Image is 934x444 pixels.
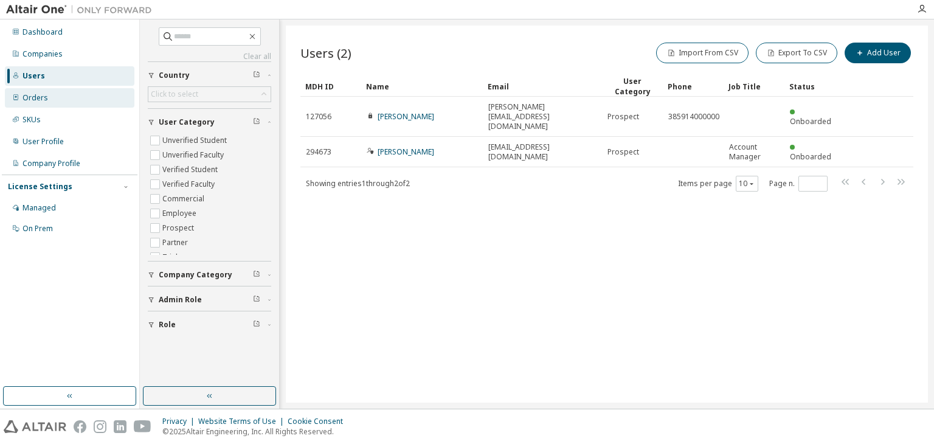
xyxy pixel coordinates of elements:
[94,420,106,433] img: instagram.svg
[148,62,271,89] button: Country
[148,109,271,136] button: User Category
[488,142,597,162] span: [EMAIL_ADDRESS][DOMAIN_NAME]
[159,71,190,80] span: Country
[300,44,351,61] span: Users (2)
[790,116,831,127] span: Onboarded
[488,102,597,131] span: [PERSON_NAME][EMAIL_ADDRESS][DOMAIN_NAME]
[22,71,45,81] div: Users
[159,295,202,305] span: Admin Role
[253,270,260,280] span: Clear filter
[22,203,56,213] div: Managed
[148,87,271,102] div: Click to select
[728,77,780,96] div: Job Title
[739,179,755,189] button: 10
[4,420,66,433] img: altair_logo.svg
[162,162,220,177] label: Verified Student
[6,4,158,16] img: Altair One
[151,89,198,99] div: Click to select
[22,93,48,103] div: Orders
[253,295,260,305] span: Clear filter
[148,52,271,61] a: Clear all
[74,420,86,433] img: facebook.svg
[668,112,719,122] span: 385914000000
[148,262,271,288] button: Company Category
[845,43,911,63] button: Add User
[162,235,190,250] label: Partner
[678,176,758,192] span: Items per page
[378,111,434,122] a: [PERSON_NAME]
[22,115,41,125] div: SKUs
[162,206,199,221] label: Employee
[8,182,72,192] div: License Settings
[148,286,271,313] button: Admin Role
[22,27,63,37] div: Dashboard
[22,49,63,59] div: Companies
[159,117,215,127] span: User Category
[668,77,719,96] div: Phone
[22,137,64,147] div: User Profile
[769,176,828,192] span: Page n.
[656,43,749,63] button: Import From CSV
[159,270,232,280] span: Company Category
[159,320,176,330] span: Role
[253,71,260,80] span: Clear filter
[162,417,198,426] div: Privacy
[148,311,271,338] button: Role
[162,133,229,148] label: Unverified Student
[134,420,151,433] img: youtube.svg
[162,426,350,437] p: © 2025 Altair Engineering, Inc. All Rights Reserved.
[253,117,260,127] span: Clear filter
[306,178,410,189] span: Showing entries 1 through 2 of 2
[306,147,331,157] span: 294673
[162,192,207,206] label: Commercial
[756,43,837,63] button: Export To CSV
[607,76,658,97] div: User Category
[22,224,53,234] div: On Prem
[253,320,260,330] span: Clear filter
[789,77,840,96] div: Status
[162,221,196,235] label: Prospect
[488,77,597,96] div: Email
[114,420,126,433] img: linkedin.svg
[198,417,288,426] div: Website Terms of Use
[162,177,217,192] label: Verified Faculty
[305,77,356,96] div: MDH ID
[162,148,226,162] label: Unverified Faculty
[607,147,639,157] span: Prospect
[288,417,350,426] div: Cookie Consent
[366,77,478,96] div: Name
[729,142,779,162] span: Account Manager
[790,151,831,162] span: Onboarded
[378,147,434,157] a: [PERSON_NAME]
[162,250,180,265] label: Trial
[22,159,80,168] div: Company Profile
[306,112,331,122] span: 127056
[607,112,639,122] span: Prospect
